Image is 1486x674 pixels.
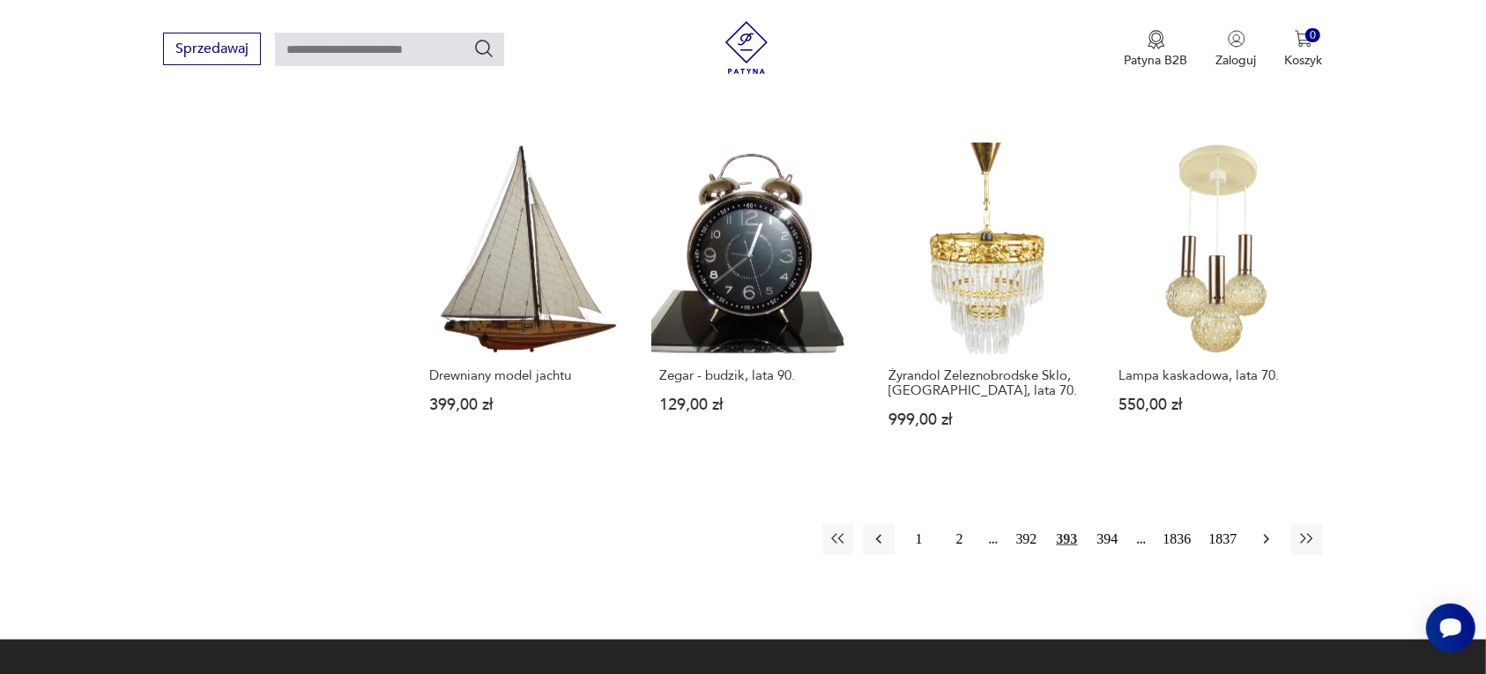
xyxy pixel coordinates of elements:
[1118,368,1315,383] h3: Lampa kaskadowa, lata 70.
[473,38,494,59] button: Szukaj
[1228,30,1245,48] img: Ikonka użytkownika
[163,33,261,65] button: Sprzedawaj
[1011,523,1043,555] button: 392
[1285,30,1323,69] button: 0Koszyk
[1159,523,1196,555] button: 1836
[1051,523,1083,555] button: 393
[1295,30,1312,48] img: Ikona koszyka
[1205,523,1242,555] button: 1837
[651,143,864,463] a: Zegar - budzik, lata 90.Zegar - budzik, lata 90.129,00 zł
[881,143,1094,463] a: Żyrandol Zeleznobrodske Sklo, Czechosłowacja, lata 70.Żyrandol Zeleznobrodske Sklo, [GEOGRAPHIC_D...
[1125,30,1188,69] button: Patyna B2B
[1426,604,1475,653] iframe: Smartsupp widget button
[1305,28,1320,43] div: 0
[429,397,626,412] p: 399,00 zł
[1118,397,1315,412] p: 550,00 zł
[429,368,626,383] h3: Drewniany model jachtu
[903,523,935,555] button: 1
[1092,523,1124,555] button: 394
[163,44,261,56] a: Sprzedawaj
[889,412,1086,427] p: 999,00 zł
[889,368,1086,398] h3: Żyrandol Zeleznobrodske Sklo, [GEOGRAPHIC_DATA], lata 70.
[1148,30,1165,49] img: Ikona medalu
[720,21,773,74] img: Patyna - sklep z meblami i dekoracjami vintage
[659,397,856,412] p: 129,00 zł
[659,368,856,383] h3: Zegar - budzik, lata 90.
[1216,30,1257,69] button: Zaloguj
[944,523,976,555] button: 2
[1125,30,1188,69] a: Ikona medaluPatyna B2B
[421,143,634,463] a: Drewniany model jachtuDrewniany model jachtu399,00 zł
[1111,143,1323,463] a: Lampa kaskadowa, lata 70.Lampa kaskadowa, lata 70.550,00 zł
[1216,52,1257,69] p: Zaloguj
[1285,52,1323,69] p: Koszyk
[1125,52,1188,69] p: Patyna B2B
